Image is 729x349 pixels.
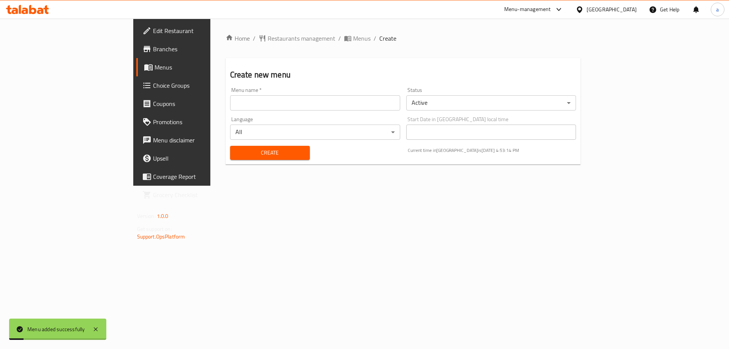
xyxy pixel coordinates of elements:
[153,117,249,126] span: Promotions
[379,34,396,43] span: Create
[157,211,169,221] span: 1.0.0
[153,190,249,199] span: Grocery Checklist
[259,34,335,43] a: Restaurants management
[153,26,249,35] span: Edit Restaurant
[230,95,400,111] input: Please enter Menu name
[716,5,719,14] span: a
[406,95,576,111] div: Active
[230,69,576,81] h2: Create new menu
[226,34,581,43] nav: breadcrumb
[268,34,335,43] span: Restaurants management
[587,5,637,14] div: [GEOGRAPHIC_DATA]
[344,34,371,43] a: Menus
[153,154,249,163] span: Upsell
[155,63,249,72] span: Menus
[353,34,371,43] span: Menus
[136,76,255,95] a: Choice Groups
[137,211,156,221] span: Version:
[153,44,249,54] span: Branches
[230,146,310,160] button: Create
[153,99,249,108] span: Coupons
[153,81,249,90] span: Choice Groups
[136,113,255,131] a: Promotions
[136,167,255,186] a: Coverage Report
[137,224,172,234] span: Get support on:
[136,149,255,167] a: Upsell
[136,22,255,40] a: Edit Restaurant
[27,325,85,333] div: Menu added successfully
[136,186,255,204] a: Grocery Checklist
[153,136,249,145] span: Menu disclaimer
[136,131,255,149] a: Menu disclaimer
[408,147,576,154] p: Current time in [GEOGRAPHIC_DATA] is [DATE] 4:53:14 PM
[136,58,255,76] a: Menus
[374,34,376,43] li: /
[504,5,551,14] div: Menu-management
[136,40,255,58] a: Branches
[153,172,249,181] span: Coverage Report
[136,95,255,113] a: Coupons
[338,34,341,43] li: /
[236,148,304,158] span: Create
[137,232,185,242] a: Support.OpsPlatform
[230,125,400,140] div: All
